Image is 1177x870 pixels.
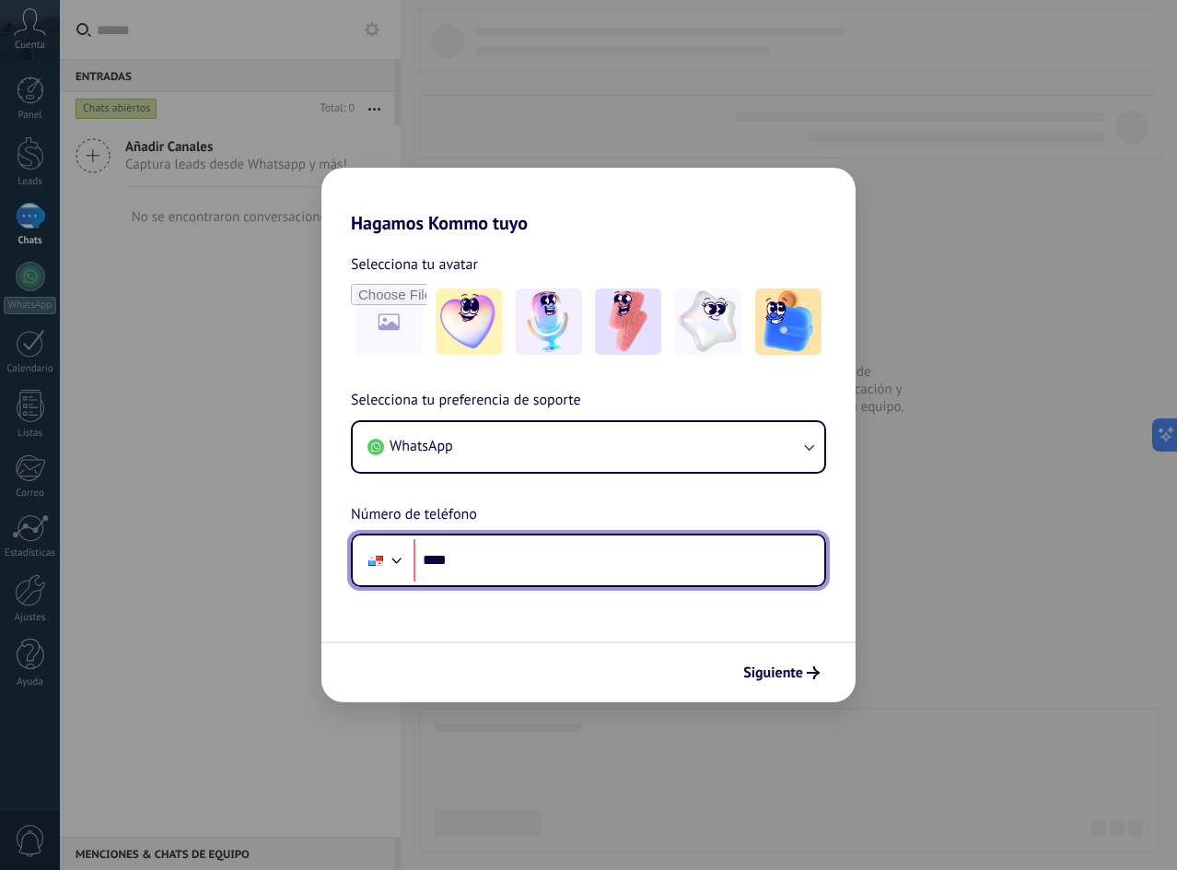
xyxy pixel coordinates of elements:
[358,541,393,580] div: Panama: + 507
[735,657,828,688] button: Siguiente
[595,288,661,355] img: -3.jpeg
[351,503,477,527] span: Número de teléfono
[436,288,502,355] img: -1.jpeg
[675,288,741,355] img: -4.jpeg
[351,389,581,413] span: Selecciona tu preferencia de soporte
[351,253,478,276] span: Selecciona tu avatar
[390,437,453,455] span: WhatsApp
[321,168,856,234] h2: Hagamos Kommo tuyo
[353,422,824,472] button: WhatsApp
[516,288,582,355] img: -2.jpeg
[755,288,822,355] img: -5.jpeg
[743,666,803,679] span: Siguiente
